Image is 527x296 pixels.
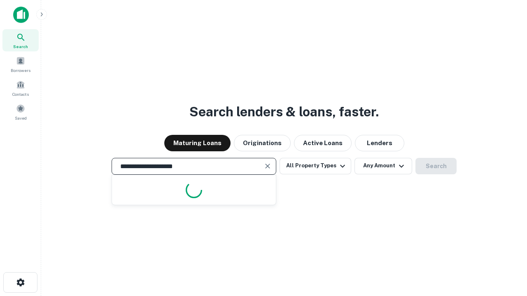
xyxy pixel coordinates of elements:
[280,158,351,174] button: All Property Types
[2,29,39,51] a: Search
[262,160,273,172] button: Clear
[294,135,352,151] button: Active Loans
[164,135,231,151] button: Maturing Loans
[15,115,27,121] span: Saved
[2,101,39,123] a: Saved
[2,53,39,75] a: Borrowers
[486,230,527,270] iframe: Chat Widget
[2,77,39,99] a: Contacts
[189,102,379,122] h3: Search lenders & loans, faster.
[13,43,28,50] span: Search
[13,7,29,23] img: capitalize-icon.png
[11,67,30,74] span: Borrowers
[234,135,291,151] button: Originations
[12,91,29,97] span: Contacts
[354,158,412,174] button: Any Amount
[355,135,404,151] button: Lenders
